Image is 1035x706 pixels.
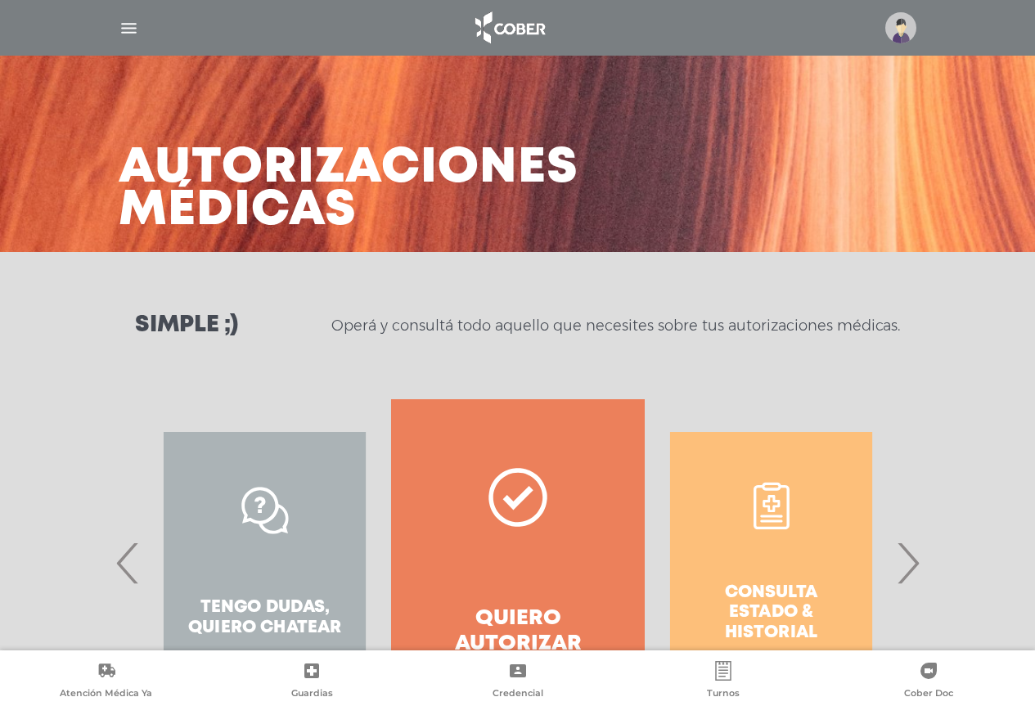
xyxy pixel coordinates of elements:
[904,687,953,702] span: Cober Doc
[466,8,552,47] img: logo_cober_home-white.png
[60,687,152,702] span: Atención Médica Ya
[493,687,543,702] span: Credencial
[892,519,924,607] span: Next
[826,661,1032,703] a: Cober Doc
[707,687,740,702] span: Turnos
[331,316,900,335] p: Operá y consultá todo aquello que necesites sobre tus autorizaciones médicas.
[3,661,209,703] a: Atención Médica Ya
[135,314,238,337] h3: Simple ;)
[209,661,414,703] a: Guardias
[415,661,620,703] a: Credencial
[885,12,916,43] img: profile-placeholder.svg
[119,147,578,232] h3: Autorizaciones médicas
[421,606,614,657] h4: Quiero autorizar
[620,661,826,703] a: Turnos
[112,519,144,607] span: Previous
[119,18,139,38] img: Cober_menu-lines-white.svg
[291,687,333,702] span: Guardias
